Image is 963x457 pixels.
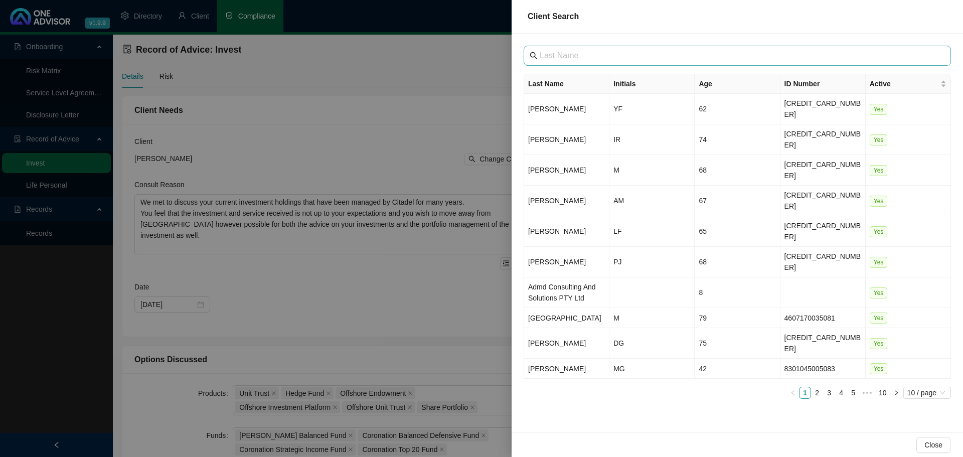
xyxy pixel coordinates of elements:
a: 2 [812,387,823,398]
td: [CREDIT_CARD_NUMBER] [780,186,866,216]
th: ID Number [780,74,866,94]
td: LF [609,216,695,247]
span: Yes [870,165,888,176]
span: Yes [870,104,888,115]
span: ••• [859,387,875,399]
td: DG [609,328,695,359]
span: Active [870,78,938,89]
span: Yes [870,257,888,268]
li: 4 [835,387,847,399]
span: Yes [870,226,888,237]
span: Yes [870,338,888,349]
td: [CREDIT_CARD_NUMBER] [780,94,866,124]
span: Yes [870,363,888,374]
td: M [609,155,695,186]
td: [PERSON_NAME] [524,359,609,379]
td: [PERSON_NAME] [524,124,609,155]
span: search [530,52,538,60]
td: PJ [609,247,695,277]
input: Last Name [540,50,937,62]
td: [PERSON_NAME] [524,186,609,216]
span: Yes [870,313,888,324]
span: 68 [699,166,707,174]
td: [CREDIT_CARD_NUMBER] [780,124,866,155]
span: 62 [699,105,707,113]
span: 67 [699,197,707,205]
td: 4607170035081 [780,308,866,328]
span: left [790,390,796,396]
li: Next 5 Pages [859,387,875,399]
span: 75 [699,339,707,347]
td: 8301045005083 [780,359,866,379]
a: 1 [799,387,811,398]
td: IR [609,124,695,155]
div: Page Size [903,387,951,399]
span: 10 / page [907,387,947,398]
li: 10 [875,387,890,399]
td: MG [609,359,695,379]
span: 79 [699,314,707,322]
td: [PERSON_NAME] [524,328,609,359]
button: Close [916,437,950,453]
span: right [893,390,899,396]
td: Admd Consulting And Solutions PTY Ltd [524,277,609,308]
span: Yes [870,134,888,145]
a: 5 [848,387,859,398]
th: Active [866,74,951,94]
td: [CREDIT_CARD_NUMBER] [780,155,866,186]
td: [CREDIT_CARD_NUMBER] [780,216,866,247]
td: [PERSON_NAME] [524,247,609,277]
li: 2 [811,387,823,399]
span: Close [924,439,942,450]
th: Last Name [524,74,609,94]
li: 3 [823,387,835,399]
a: 4 [836,387,847,398]
td: [GEOGRAPHIC_DATA] [524,308,609,328]
a: 3 [824,387,835,398]
span: Client Search [528,12,579,21]
span: 65 [699,227,707,235]
span: 8 [699,288,703,296]
li: 5 [847,387,859,399]
td: YF [609,94,695,124]
td: [CREDIT_CARD_NUMBER] [780,328,866,359]
span: 74 [699,135,707,143]
td: [PERSON_NAME] [524,216,609,247]
th: Initials [609,74,695,94]
span: Yes [870,196,888,207]
td: M [609,308,695,328]
li: Next Page [890,387,902,399]
button: right [890,387,902,399]
span: Yes [870,287,888,298]
td: [PERSON_NAME] [524,94,609,124]
li: Previous Page [787,387,799,399]
th: Age [695,74,780,94]
li: 1 [799,387,811,399]
a: 10 [876,387,890,398]
td: [PERSON_NAME] [524,155,609,186]
td: AM [609,186,695,216]
button: left [787,387,799,399]
td: [CREDIT_CARD_NUMBER] [780,247,866,277]
span: 68 [699,258,707,266]
span: 42 [699,365,707,373]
